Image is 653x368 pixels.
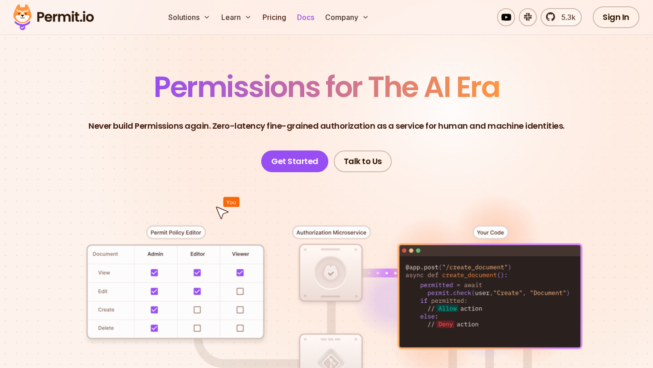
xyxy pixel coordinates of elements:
[154,67,499,107] span: Permissions for The AI Era
[259,8,290,26] a: Pricing
[556,12,575,23] span: 5.3k
[261,150,328,172] a: Get Started
[322,8,373,26] button: Company
[88,120,565,132] p: Never build Permissions again. Zero-latency fine-grained authorization as a service for human and...
[293,8,318,26] a: Docs
[541,8,582,26] a: 5.3k
[334,150,392,172] a: Talk to Us
[9,2,98,33] img: Permit logo
[218,8,255,26] button: Learn
[165,8,214,26] button: Solutions
[593,6,639,28] a: Sign In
